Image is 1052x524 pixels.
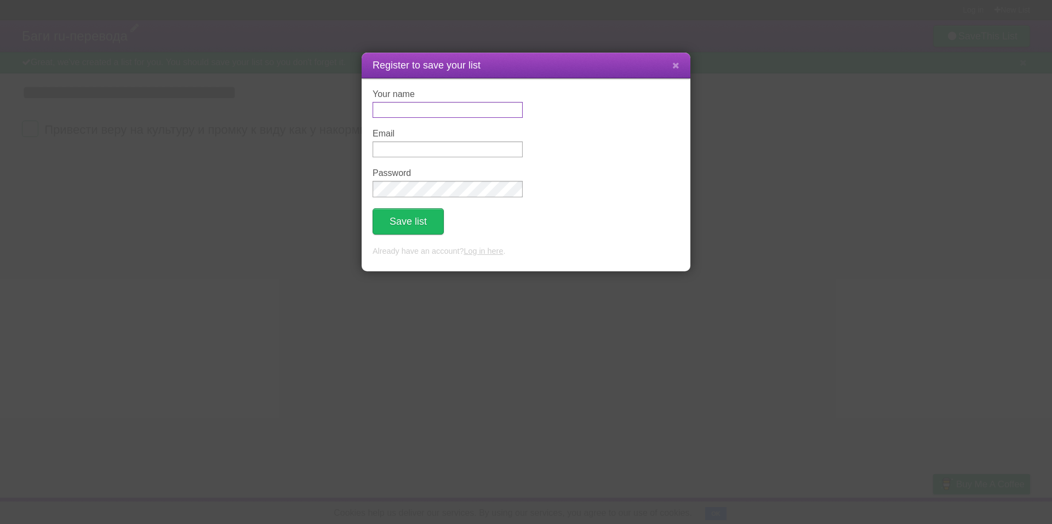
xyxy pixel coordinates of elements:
[373,129,523,139] label: Email
[373,168,523,178] label: Password
[373,208,444,235] button: Save list
[464,247,503,255] a: Log in here
[373,89,523,99] label: Your name
[373,58,679,73] h1: Register to save your list
[373,246,679,258] p: Already have an account? .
